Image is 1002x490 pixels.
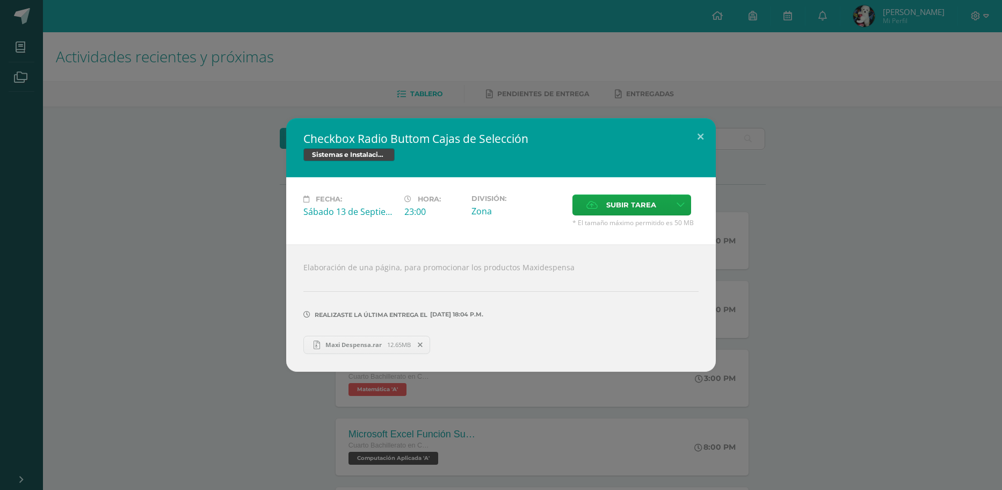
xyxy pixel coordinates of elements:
[303,148,395,161] span: Sistemas e Instalación de Software
[315,311,427,319] span: Realizaste la última entrega el
[320,341,387,349] span: Maxi Despensa.rar
[387,341,411,349] span: 12.65MB
[685,118,716,155] button: Close (Esc)
[606,195,656,215] span: Subir tarea
[572,218,699,227] span: * El tamaño máximo permitido es 50 MB
[418,195,441,203] span: Hora:
[316,195,342,203] span: Fecha:
[404,206,463,218] div: 23:00
[286,244,716,371] div: Elaboración de una página, para promocionar los productos Maxidespensa
[303,336,430,354] a: Maxi Despensa.rar 12.65MB
[471,205,564,217] div: Zona
[303,131,699,146] h2: Checkbox Radio Buttom Cajas de Selección
[471,194,564,203] label: División:
[411,339,430,351] span: Remover entrega
[427,314,483,315] span: [DATE] 18:04 p.m.
[303,206,396,218] div: Sábado 13 de Septiembre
